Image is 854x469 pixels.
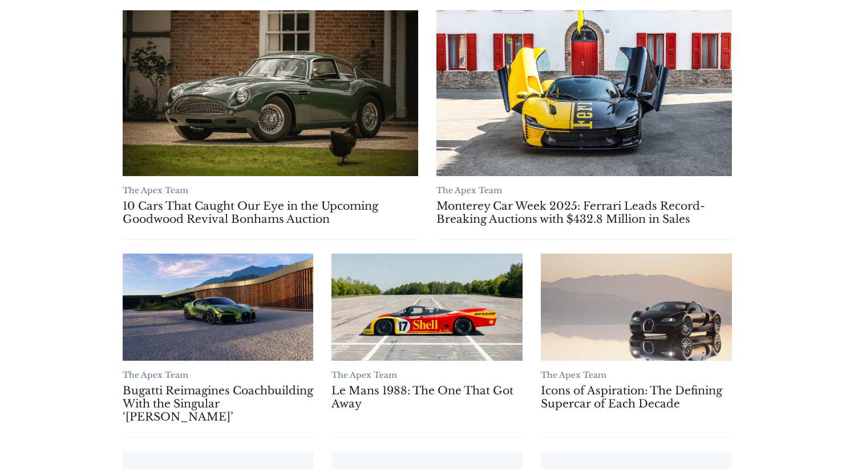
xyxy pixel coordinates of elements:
[541,254,732,361] a: Icons of Aspiration: The Defining Supercar of Each Decade
[123,185,188,195] a: The Apex Team
[541,384,732,410] a: Icons of Aspiration: The Defining Supercar of Each Decade
[123,254,314,361] a: Bugatti Reimagines Coachbuilding With the Singular ‘Brouillard’
[123,199,418,226] a: 10 Cars That Caught Our Eye in the Upcoming Goodwood Revival Bonhams Auction
[541,370,606,380] a: The Apex Team
[123,10,418,176] a: 10 Cars That Caught Our Eye in the Upcoming Goodwood Revival Bonhams Auction
[436,10,732,176] a: Monterey Car Week 2025: Ferrari Leads Record-Breaking Auctions with $432.8 Million in Sales
[436,185,502,195] a: The Apex Team
[436,199,732,226] a: Monterey Car Week 2025: Ferrari Leads Record-Breaking Auctions with $432.8 Million in Sales
[123,384,314,423] a: Bugatti Reimagines Coachbuilding With the Singular ‘[PERSON_NAME]’
[331,384,523,410] a: Le Mans 1988: The One That Got Away
[331,254,523,361] a: Le Mans 1988: The One That Got Away
[331,370,397,380] a: The Apex Team
[123,370,188,380] a: The Apex Team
